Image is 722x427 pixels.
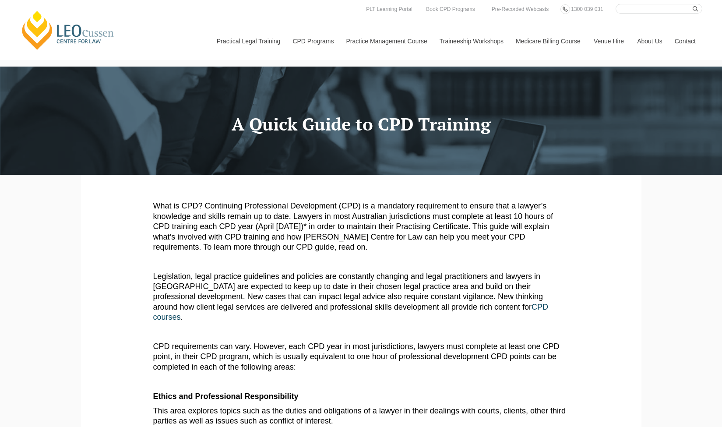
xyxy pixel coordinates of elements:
a: PLT Learning Portal [364,4,415,14]
a: CPD Programs [286,22,339,60]
span: Legislation, legal practice guidelines and policies are constantly changing and legal practitione... [153,272,548,322]
a: Pre-Recorded Webcasts [490,4,551,14]
a: Practice Management Course [340,22,433,60]
span: CPD requirements can vary. However, each CPD year in most jurisdictions, lawyers must complete at... [153,342,560,371]
a: Practical Legal Training [210,22,286,60]
a: Traineeship Workshops [433,22,509,60]
span: This area explores topics such as the duties and obligations of a lawyer in their dealings with c... [153,406,566,425]
b: Ethics and Professional Responsibility [153,392,299,401]
iframe: LiveChat chat widget [663,368,700,405]
a: Contact [668,22,702,60]
a: Book CPD Programs [424,4,477,14]
a: [PERSON_NAME] Centre for Law [20,10,116,51]
span: 1300 039 031 [571,6,603,12]
a: About Us [630,22,668,60]
span: What is CPD? Continuing Professional Development (CPD) is a mandatory requirement to ensure that ... [153,201,553,251]
a: 1300 039 031 [569,4,605,14]
a: Medicare Billing Course [509,22,587,60]
a: Venue Hire [587,22,630,60]
h1: A Quick Guide to CPD Training [88,114,635,134]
